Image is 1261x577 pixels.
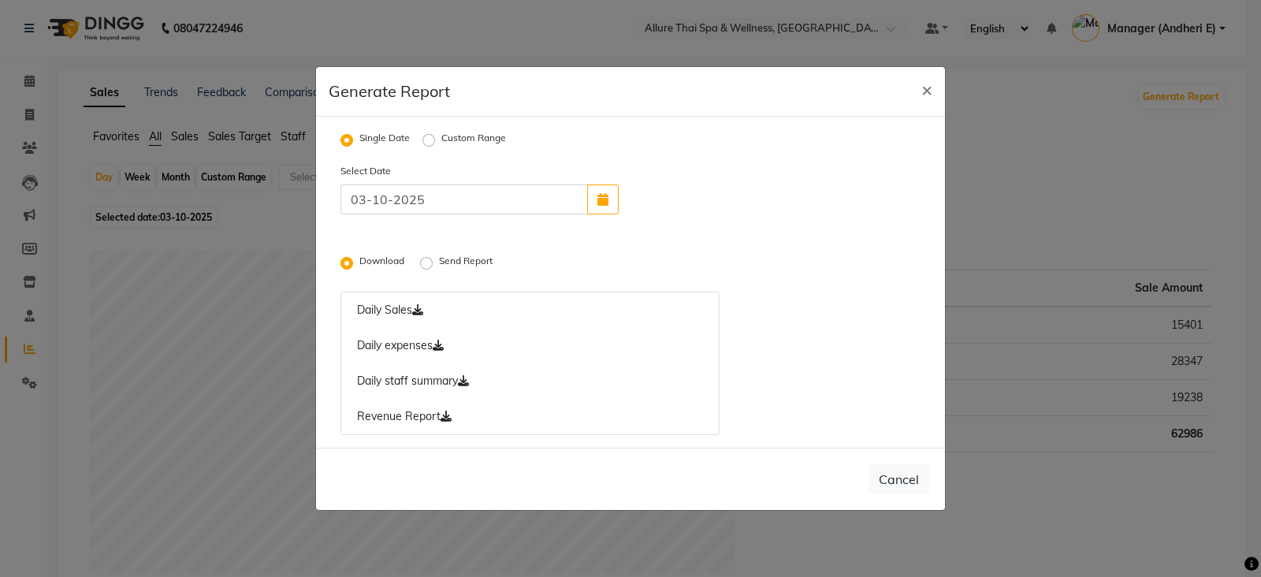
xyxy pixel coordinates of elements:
[909,67,945,111] button: Close
[340,292,720,329] a: Daily Sales
[441,131,506,150] label: Custom Range
[340,328,720,364] a: Daily expenses
[869,464,929,494] button: Cancel
[359,131,410,150] label: Single Date
[340,184,588,214] input: 2025-10-04
[329,164,480,178] label: Select Date
[439,254,496,273] label: Send Report
[340,399,720,435] a: Revenue Report
[921,77,932,101] span: ×
[329,80,450,103] h5: Generate Report
[340,363,720,400] a: Daily staff summary
[359,254,407,273] label: Download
